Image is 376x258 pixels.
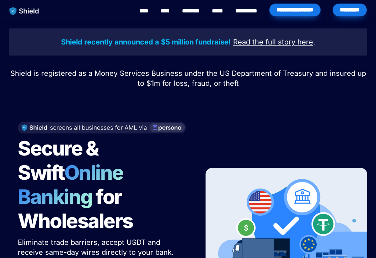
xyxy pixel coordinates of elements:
[233,38,295,46] u: Read the full story
[18,185,133,233] span: for Wholesalers
[18,238,174,257] span: Eliminate trade barriers, accept USDT and receive same-day wires directly to your bank.
[233,39,295,46] a: Read the full story
[313,38,315,46] span: .
[6,4,43,19] img: website logo
[10,69,368,88] span: Shield is registered as a Money Services Business under the US Department of Treasury and insured...
[61,38,231,46] strong: Shield recently announced a $5 million fundraise!
[18,136,102,185] span: Secure & Swift
[18,160,130,209] span: Online Banking
[297,38,313,46] u: here
[297,39,313,46] a: here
